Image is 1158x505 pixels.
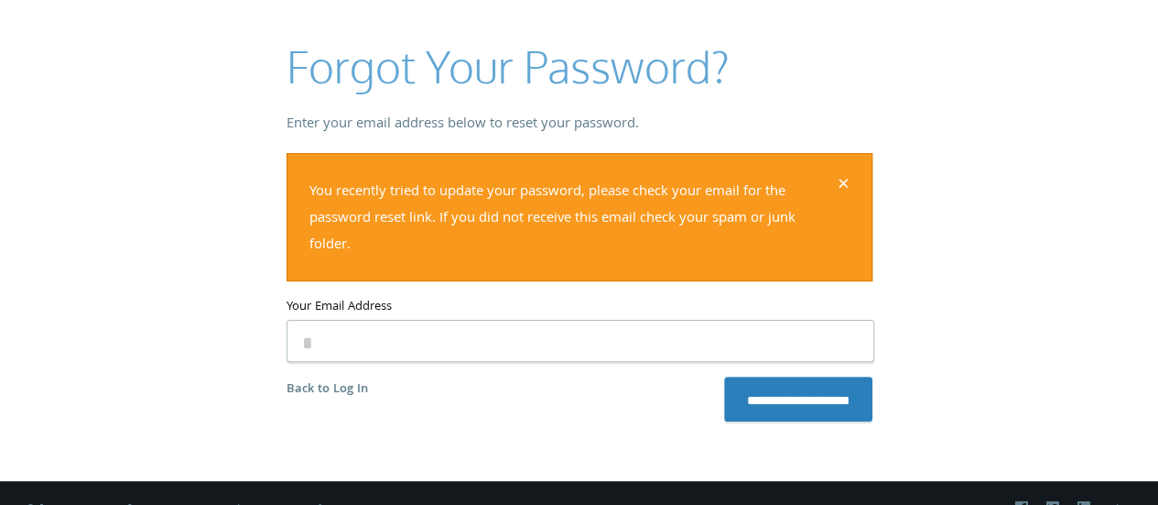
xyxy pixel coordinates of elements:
[287,379,368,400] a: Back to Log In
[309,180,835,258] p: You recently tried to update your password, please check your email for the password reset link. ...
[287,36,872,97] h2: Forgot Your Password?
[838,169,850,204] span: ×
[287,112,872,138] div: Enter your email address below to reset your password.
[287,296,872,319] label: Your Email Address
[838,176,850,198] button: Dismiss alert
